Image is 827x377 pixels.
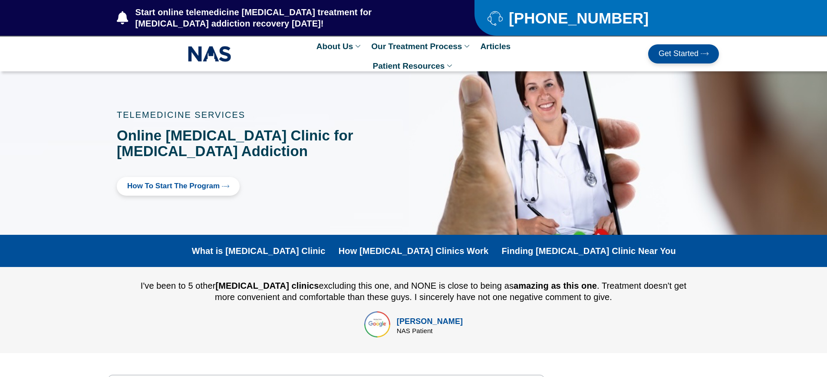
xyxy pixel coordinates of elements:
a: Finding [MEDICAL_DATA] Clinic Near You [502,246,676,256]
a: How [MEDICAL_DATA] Clinics Work [339,246,488,256]
a: Start online telemedicine [MEDICAL_DATA] treatment for [MEDICAL_DATA] addiction recovery [DATE]! [117,7,440,29]
a: [PHONE_NUMBER] [488,10,697,26]
h1: Online [MEDICAL_DATA] Clinic for [MEDICAL_DATA] Addiction [117,128,387,160]
a: Get Started [648,44,719,63]
img: NAS_email_signature-removebg-preview.png [188,44,231,64]
span: [PHONE_NUMBER] [507,13,649,23]
a: How to Start the program [117,177,240,196]
span: Get Started [659,50,699,58]
a: Patient Resources [369,56,459,76]
p: TELEMEDICINE SERVICES [117,110,387,119]
a: Our Treatment Process [367,37,476,56]
b: [MEDICAL_DATA] clinics [215,281,319,290]
b: amazing as this one [514,281,597,290]
a: About Us [312,37,367,56]
a: What is [MEDICAL_DATA] Clinic [192,246,326,256]
div: I've been to 5 other excluding this one, and NONE is close to being as . Treatment doesn't get mo... [138,280,689,303]
div: NAS Patient [397,327,463,334]
img: top rated online suboxone treatment for opioid addiction treatment in tennessee and texas [364,311,390,337]
span: How to Start the program [127,182,220,190]
div: [PERSON_NAME] [397,316,463,327]
span: Start online telemedicine [MEDICAL_DATA] treatment for [MEDICAL_DATA] addiction recovery [DATE]! [133,7,440,29]
a: Articles [476,37,515,56]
